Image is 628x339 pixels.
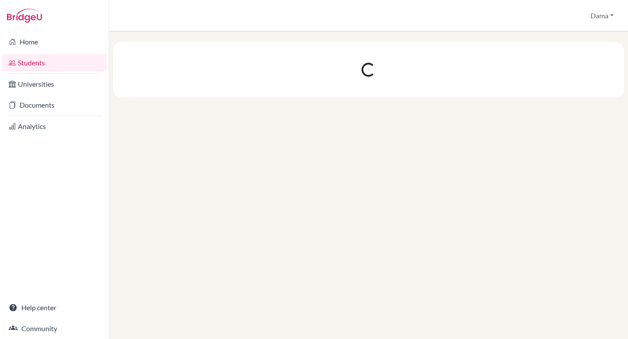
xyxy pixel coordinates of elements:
a: Analytics [2,118,107,135]
a: Home [2,33,107,51]
a: Community [2,320,107,337]
img: Bridge-U [7,9,42,23]
button: Dama [587,7,618,24]
a: Help center [2,299,107,316]
a: Universities [2,75,107,93]
a: Documents [2,96,107,114]
a: Students [2,54,107,71]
